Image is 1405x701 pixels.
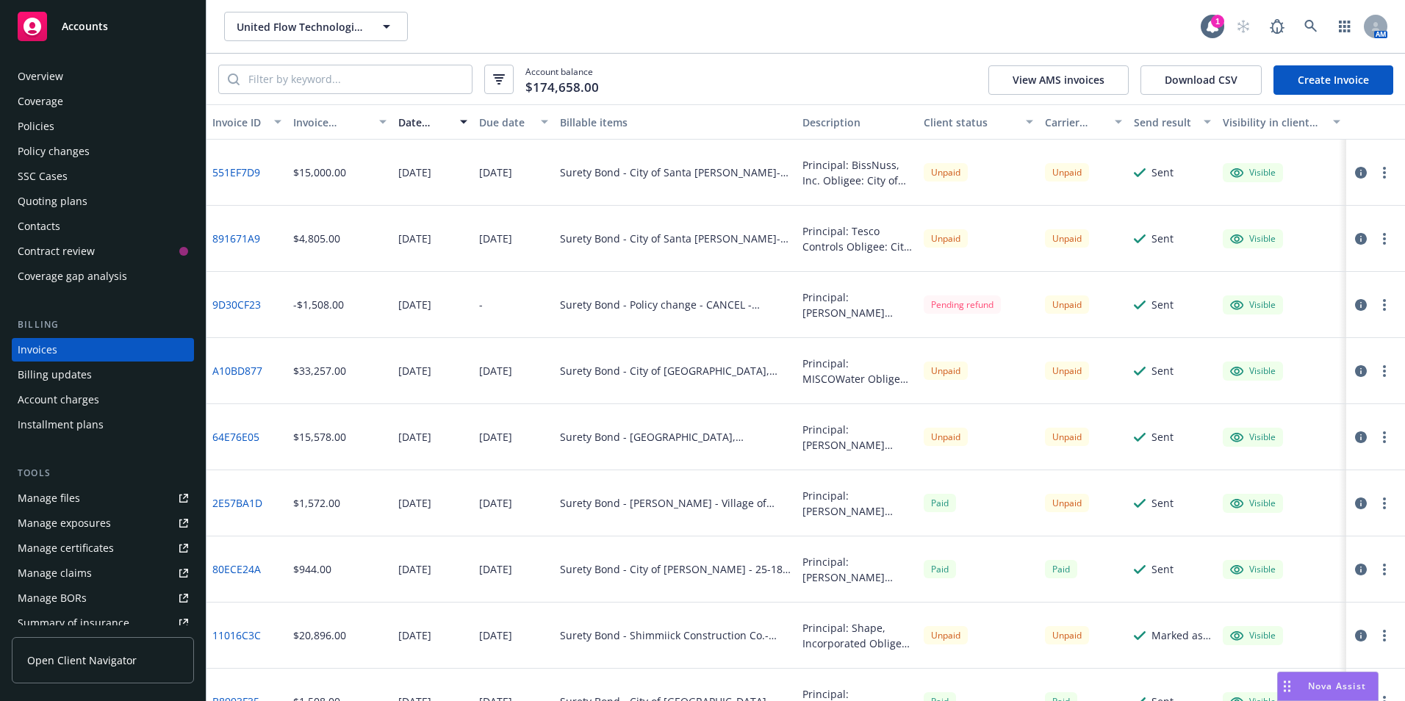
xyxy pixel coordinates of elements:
[802,620,912,651] div: Principal: Shape, Incorporated Obligee: Shimmick Construction Co. Bond Amount: $1,671,687.81 Supp...
[398,429,431,445] div: [DATE]
[1223,115,1324,130] div: Visibility in client dash
[237,19,364,35] span: United Flow Technologies
[212,297,261,312] a: 9D30CF23
[560,297,791,312] div: Surety Bond - Policy change - CANCEL - [PHONE_NUMBER]
[12,413,194,436] a: Installment plans
[1151,495,1174,511] div: Sent
[1308,680,1366,692] span: Nova Assist
[12,240,194,263] a: Contract review
[12,511,194,535] span: Manage exposures
[12,140,194,163] a: Policy changes
[802,554,912,585] div: Principal: [PERSON_NAME] Company Obligee: City of [PERSON_NAME] Amount: $75,500.00 Description: 2...
[1045,428,1089,446] div: Unpaid
[12,90,194,113] a: Coverage
[293,495,340,511] div: $1,572.00
[1230,431,1276,444] div: Visible
[12,265,194,288] a: Coverage gap analysis
[560,115,791,130] div: Billable items
[12,190,194,213] a: Quoting plans
[18,215,60,238] div: Contacts
[18,388,99,411] div: Account charges
[18,90,63,113] div: Coverage
[27,653,137,668] span: Open Client Navigator
[12,215,194,238] a: Contacts
[293,297,344,312] div: -$1,508.00
[560,165,791,180] div: Surety Bond - City of Santa [PERSON_NAME]-Performance & Payment Bond - SPA151009-009
[554,104,797,140] button: Billable items
[212,115,265,130] div: Invoice ID
[924,163,968,181] div: Unpaid
[18,611,129,635] div: Summary of insurance
[18,65,63,88] div: Overview
[12,561,194,585] a: Manage claims
[1045,362,1089,380] div: Unpaid
[924,362,968,380] div: Unpaid
[18,265,127,288] div: Coverage gap analysis
[18,115,54,138] div: Policies
[1330,12,1359,41] a: Switch app
[12,586,194,610] a: Manage BORs
[479,561,512,577] div: [DATE]
[525,78,599,97] span: $174,658.00
[924,115,1017,130] div: Client status
[293,165,346,180] div: $15,000.00
[12,466,194,481] div: Tools
[1277,672,1379,701] button: Nova Assist
[1211,15,1224,28] div: 1
[1278,672,1296,700] div: Drag to move
[240,65,472,93] input: Filter by keyword...
[12,338,194,362] a: Invoices
[479,628,512,643] div: [DATE]
[1134,115,1195,130] div: Send result
[1230,629,1276,642] div: Visible
[212,561,261,577] a: 80ECE24A
[479,429,512,445] div: [DATE]
[18,363,92,387] div: Billing updates
[1151,429,1174,445] div: Sent
[802,488,912,519] div: Principal: [PERSON_NAME] Obligee: Village of McConnelsville Bond Amount: $125,760.00 Description:...
[18,586,87,610] div: Manage BORs
[293,115,370,130] div: Invoice amount
[525,65,599,93] span: Account balance
[18,561,92,585] div: Manage claims
[1045,295,1089,314] div: Unpaid
[802,422,912,453] div: Principal: [PERSON_NAME] Regency Group LLC Obligee: [GEOGRAPHIC_DATA], [GEOGRAPHIC_DATA] Bond Amo...
[479,297,483,312] div: -
[1273,65,1393,95] a: Create Invoice
[224,12,408,41] button: United Flow Technologies
[924,428,968,446] div: Unpaid
[1296,12,1326,41] a: Search
[560,363,791,378] div: Surety Bond - City of [GEOGRAPHIC_DATA], [GEOGRAPHIC_DATA]-Performance & Payment Bond - SPA151009...
[392,104,473,140] button: Date issued
[1045,163,1089,181] div: Unpaid
[206,104,287,140] button: Invoice ID
[1151,561,1174,577] div: Sent
[293,363,346,378] div: $33,257.00
[1128,104,1217,140] button: Send result
[398,561,431,577] div: [DATE]
[12,165,194,188] a: SSC Cases
[1230,364,1276,378] div: Visible
[398,628,431,643] div: [DATE]
[560,561,791,577] div: Surety Bond - City of [PERSON_NAME] - 25-18 WWTP Raw Water Pump #5 Replacement - SBP151009_003
[560,429,791,445] div: Surety Bond - [GEOGRAPHIC_DATA], [GEOGRAPHIC_DATA]-Performance & Payment Bond - SPA151009-004
[924,494,956,512] div: Paid
[560,231,791,246] div: Surety Bond - City of Santa [PERSON_NAME]-Performance & Payment Bond - SPA151009-008
[1045,560,1077,578] div: Paid
[924,229,968,248] div: Unpaid
[924,560,956,578] span: Paid
[1045,626,1089,644] div: Unpaid
[212,231,260,246] a: 891671A9
[802,115,912,130] div: Description
[479,165,512,180] div: [DATE]
[1217,104,1346,140] button: Visibility in client dash
[12,115,194,138] a: Policies
[560,628,791,643] div: Surety Bond - Shimmiick Construction Co.-Supply Bond - SPA151009-002
[398,115,451,130] div: Date issued
[1045,229,1089,248] div: Unpaid
[1140,65,1262,95] button: Download CSV
[293,628,346,643] div: $20,896.00
[12,611,194,635] a: Summary of insurance
[18,536,114,560] div: Manage certificates
[18,413,104,436] div: Installment plans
